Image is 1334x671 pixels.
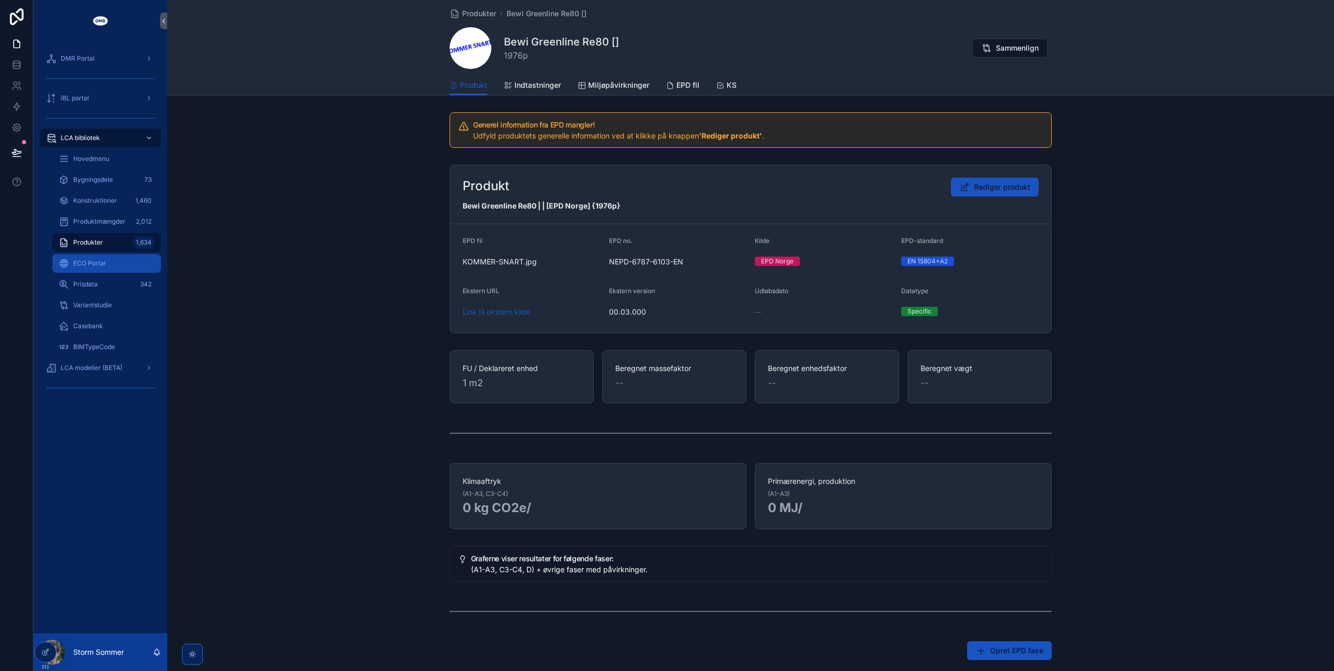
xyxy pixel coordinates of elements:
[462,8,496,19] span: Produkter
[52,296,161,315] a: Variantstudie
[52,254,161,273] a: ECO Portal
[52,317,161,335] a: Casebank
[61,134,100,142] span: LCA bibliotek
[52,338,161,356] a: BIMTypeCode
[52,149,161,168] a: Hovedmenu
[40,49,161,68] a: DMR Portal
[768,499,1039,516] h2: 0 MJ/
[73,301,112,309] span: Variantstudie
[974,182,1030,192] span: Rediger produkt
[615,363,733,374] span: Beregnet massefaktor
[73,217,125,226] span: Produktmængder
[463,237,482,245] span: EPD fil
[755,307,761,317] span: --
[609,257,747,267] span: NEPD-6787-6103-EN
[133,215,155,228] div: 2,012
[471,564,1043,575] div: (A1-A3, C3-C4, D) + øvrige faser med påvirkninger.
[463,499,733,516] h2: 0 kg CO2e/
[907,307,931,316] div: Specific
[588,80,649,90] span: Miljøpåvirkninger
[921,376,929,390] span: --
[73,280,98,288] span: Prisdata
[768,476,1039,487] span: Primærenergi, produktion
[666,76,699,97] a: EPD fil
[52,170,161,189] a: Bygningsdele73
[463,307,531,316] a: Link til ekstern kilde
[73,155,109,163] span: Hovedmenu
[755,237,769,245] span: Kilde
[609,307,747,317] span: 00.03.000
[463,287,499,295] span: Ekstern URL
[768,490,790,498] span: (A1-A3)
[761,257,793,266] div: EPD Norge
[52,212,161,231] a: Produktmængder2,012
[73,647,124,657] p: Storm Sommer
[33,42,167,410] div: scrollable content
[504,76,561,97] a: Indtastninger
[61,94,89,102] span: iBL portal
[473,131,764,140] span: Udfyld produktets generelle information ved at klikke på knappen .
[921,363,1039,374] span: Beregnet vægt
[52,233,161,252] a: Produkter1,634
[471,565,648,574] span: (A1-A3, C3-C4, D) + øvrige faser med påvirkninger.
[52,191,161,210] a: Konstruktioner1,460
[52,275,161,294] a: Prisdata342
[524,257,537,267] span: .jpg
[727,80,737,90] span: KS
[609,287,655,295] span: Ekstern version
[504,49,619,62] span: 1976p
[768,376,776,390] span: --
[463,201,620,210] strong: Bewi Greenline Re80 | | [EPD Norge] {1976p}
[450,76,487,96] a: Produkt
[967,641,1052,660] button: Opret EPD fase
[61,54,95,63] span: DMR Portal
[40,358,161,377] a: LCA modeller (BETA)
[972,39,1048,57] button: Sammenlign
[504,34,619,49] h1: Bewi Greenline Re80 []
[609,237,632,245] span: EPD no.
[463,363,581,374] span: FU / Deklareret enhed
[73,196,117,205] span: Konstruktioner
[463,178,509,194] h2: Produkt
[73,322,103,330] span: Casebank
[61,364,122,372] span: LCA modeller (BETA)
[951,178,1039,196] button: Rediger produkt
[473,121,1043,129] h5: Generel information fra EPD mangler!
[40,89,161,108] a: iBL portal
[578,76,649,97] a: Miljøpåvirkninger
[92,13,109,29] img: App logo
[699,131,762,140] strong: 'Rediger produkt'
[716,76,737,97] a: KS
[132,194,155,207] div: 1,460
[40,129,161,147] a: LCA bibliotek
[463,490,508,498] span: (A1-A3, C3-C4)
[450,8,496,19] a: Produkter
[141,173,155,186] div: 73
[755,287,788,295] span: Udløbsdato
[137,278,155,291] div: 342
[507,8,586,19] a: Bewi Greenline Re80 []
[133,236,155,249] div: 1,634
[473,131,1043,141] div: Udfyld produktets generelle information ved at klikke på knappen **'Rediger produkt'**.
[990,645,1043,656] span: Opret EPD fase
[463,257,524,267] span: KOMMER-SNART
[901,237,943,245] span: EPD-standard
[471,555,1043,562] h5: Graferne viser resultater for følgende faser:
[73,238,103,247] span: Produkter
[768,363,886,374] span: Beregnet enhedsfaktor
[996,43,1039,53] span: Sammenlign
[901,287,928,295] span: Datatype
[907,257,948,266] div: EN 15804+A2
[676,80,699,90] span: EPD fil
[463,376,581,390] span: 1 m2
[73,176,113,184] span: Bygningsdele
[73,259,106,268] span: ECO Portal
[460,80,487,90] span: Produkt
[463,476,733,487] span: Klimaaftryk
[514,80,561,90] span: Indtastninger
[615,376,624,390] span: --
[73,343,115,351] span: BIMTypeCode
